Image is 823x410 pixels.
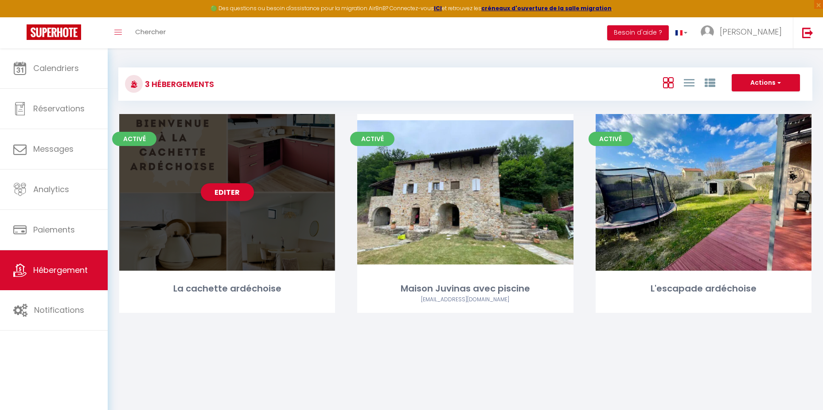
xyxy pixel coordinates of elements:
[481,4,612,12] a: créneaux d'ouverture de la salle migration
[732,74,800,92] button: Actions
[705,75,715,90] a: Vue par Groupe
[357,296,573,304] div: Airbnb
[33,224,75,235] span: Paiements
[607,25,669,40] button: Besoin d'aide ?
[720,26,782,37] span: [PERSON_NAME]
[701,25,714,39] img: ...
[33,143,74,154] span: Messages
[350,132,394,146] span: Activé
[33,103,85,114] span: Réservations
[33,63,79,74] span: Calendriers
[129,17,172,48] a: Chercher
[596,282,811,296] div: L'escapade ardéchoise
[143,74,214,94] h3: 3 Hébergements
[357,282,573,296] div: Maison Juvinas avec piscine
[33,184,69,195] span: Analytics
[119,282,335,296] div: La cachette ardéchoise
[27,24,81,40] img: Super Booking
[802,27,813,38] img: logout
[7,4,34,30] button: Ouvrir le widget de chat LiveChat
[135,27,166,36] span: Chercher
[589,132,633,146] span: Activé
[434,4,442,12] a: ICI
[112,132,156,146] span: Activé
[201,183,254,201] a: Editer
[684,75,694,90] a: Vue en Liste
[663,75,674,90] a: Vue en Box
[694,17,793,48] a: ... [PERSON_NAME]
[34,304,84,315] span: Notifications
[33,264,88,276] span: Hébergement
